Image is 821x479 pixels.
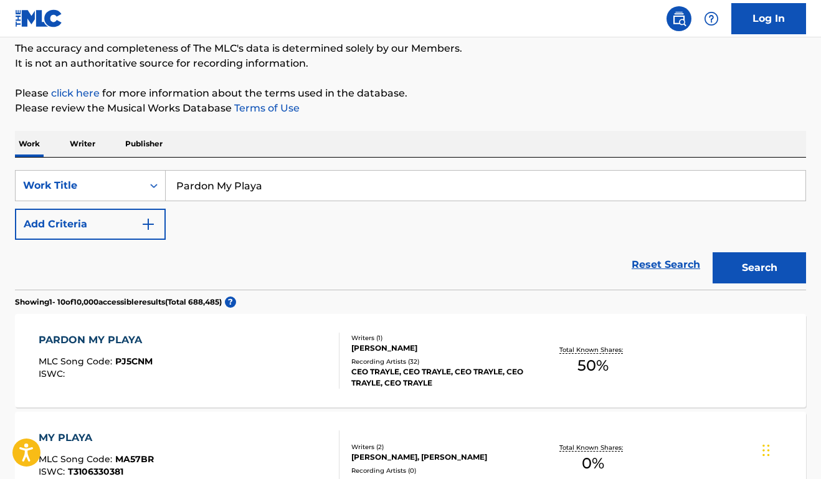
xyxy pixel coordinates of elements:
[15,86,806,101] p: Please for more information about the terms used in the database.
[39,356,115,367] span: MLC Song Code :
[23,178,135,193] div: Work Title
[582,452,604,475] span: 0 %
[15,9,63,27] img: MLC Logo
[15,101,806,116] p: Please review the Musical Works Database
[672,11,686,26] img: search
[115,453,154,465] span: MA57BR
[15,296,222,308] p: Showing 1 - 10 of 10,000 accessible results (Total 688,485 )
[559,443,626,452] p: Total Known Shares:
[351,366,528,389] div: CEO TRAYLE, CEO TRAYLE, CEO TRAYLE, CEO TRAYLE, CEO TRAYLE
[68,466,123,477] span: T3106330381
[115,356,153,367] span: PJ5CNM
[39,430,154,445] div: MY PLAYA
[559,345,626,354] p: Total Known Shares:
[39,453,115,465] span: MLC Song Code :
[141,217,156,232] img: 9d2ae6d4665cec9f34b9.svg
[625,251,706,278] a: Reset Search
[15,56,806,71] p: It is not an authoritative source for recording information.
[51,87,100,99] a: click here
[351,357,528,366] div: Recording Artists ( 32 )
[121,131,166,157] p: Publisher
[15,314,806,407] a: PARDON MY PLAYAMLC Song Code:PJ5CNMISWC:Writers (1)[PERSON_NAME]Recording Artists (32)CEO TRAYLE,...
[351,343,528,354] div: [PERSON_NAME]
[232,102,300,114] a: Terms of Use
[225,296,236,308] span: ?
[351,466,528,475] div: Recording Artists ( 0 )
[713,252,806,283] button: Search
[577,354,609,377] span: 50 %
[15,41,806,56] p: The accuracy and completeness of The MLC's data is determined solely by our Members.
[39,333,153,348] div: PARDON MY PLAYA
[699,6,724,31] div: Help
[351,452,528,463] div: [PERSON_NAME], [PERSON_NAME]
[66,131,99,157] p: Writer
[351,442,528,452] div: Writers ( 2 )
[15,131,44,157] p: Work
[667,6,691,31] a: Public Search
[351,333,528,343] div: Writers ( 1 )
[15,170,806,290] form: Search Form
[762,432,770,469] div: Drag
[39,368,68,379] span: ISWC :
[759,419,821,479] iframe: Chat Widget
[15,209,166,240] button: Add Criteria
[731,3,806,34] a: Log In
[39,466,68,477] span: ISWC :
[704,11,719,26] img: help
